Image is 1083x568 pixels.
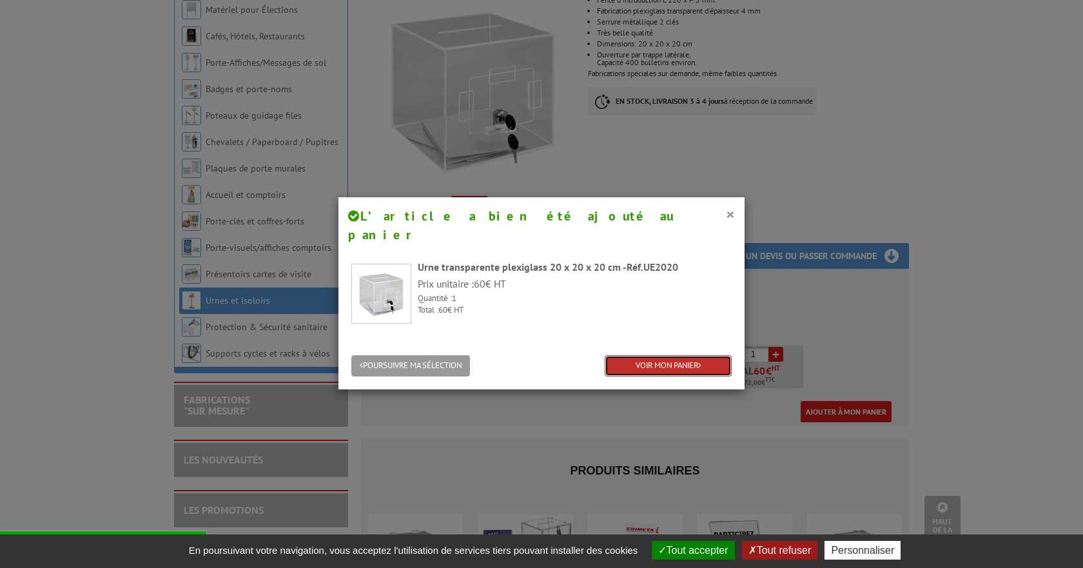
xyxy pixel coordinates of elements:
[742,541,817,560] button: Tout refuser
[474,277,485,290] span: 60
[418,277,732,291] p: Prix unitaire : € HT
[726,206,735,222] button: ×
[351,355,470,377] button: POURSUIVRE MA SÉLECTION
[824,541,901,560] button: Personnaliser (fenêtre modale)
[438,304,447,315] span: 60
[182,545,645,556] span: En poursuivant votre navigation, vous acceptez l'utilisation de services tiers pouvant installer ...
[627,260,678,273] span: Réf.UE2020
[605,355,732,377] a: VOIR MON PANIER
[652,541,735,560] button: Tout accepter
[348,207,735,244] h4: L’article a bien été ajouté au panier
[452,293,456,304] span: 1
[418,304,732,317] p: Total : € HT
[418,260,732,275] div: Urne transparente plexiglass 20 x 20 x 20 cm -
[418,293,732,305] p: Quantité :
